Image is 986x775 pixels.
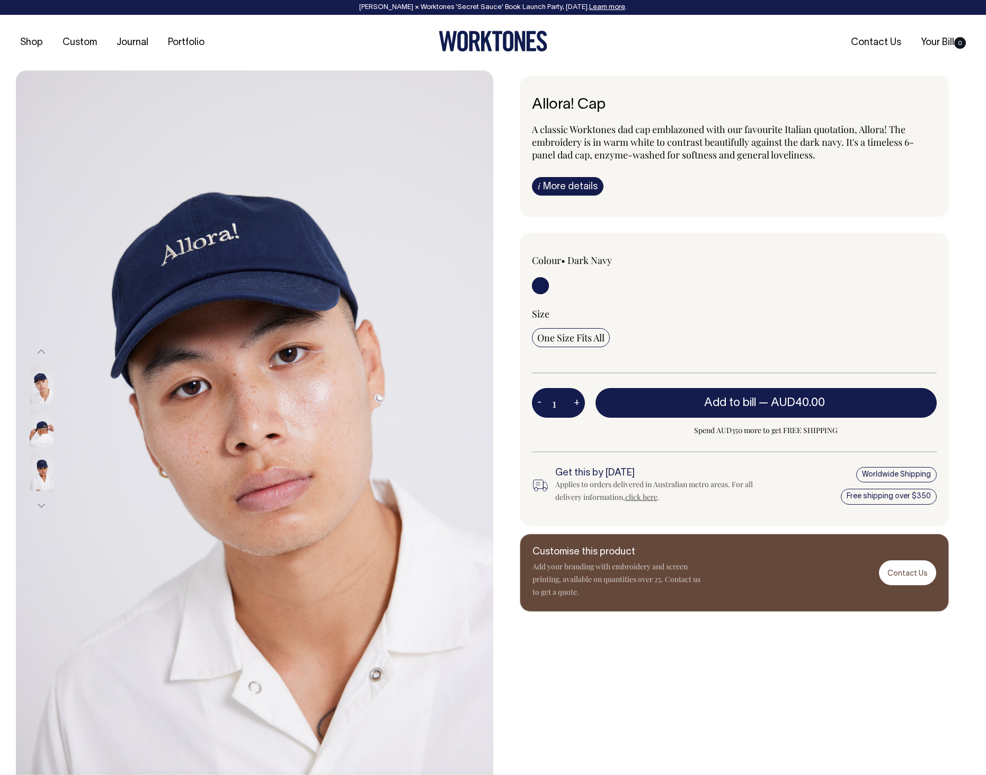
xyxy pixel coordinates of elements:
[532,177,603,196] a: iMore details
[589,4,625,11] a: Learn more
[30,367,54,404] img: dark-navy
[30,410,54,447] img: dark-navy
[532,123,937,161] p: A classic Worktones dad cap emblazoned with our favourite Italian quotation, Allora! The embroide...
[561,254,565,267] span: •
[58,34,101,51] a: Custom
[538,180,540,191] span: i
[596,388,937,418] button: Add to bill —AUD40.00
[532,97,937,113] h6: Allora! Cap
[532,328,610,347] input: One Size Fits All
[917,34,970,51] a: Your Bill0
[164,34,209,51] a: Portfolio
[532,392,547,413] button: -
[112,34,153,51] a: Journal
[567,254,612,267] label: Dark Navy
[954,37,966,49] span: 0
[555,468,753,479] h6: Get this by [DATE]
[625,492,658,502] a: click here
[11,4,975,11] div: [PERSON_NAME] × Worktones ‘Secret Sauce’ Book Launch Party, [DATE]. .
[532,547,702,558] h6: Customise this product
[759,398,828,408] span: —
[33,340,49,364] button: Previous
[847,34,905,51] a: Contact Us
[771,398,825,408] span: AUD40.00
[568,392,585,413] button: +
[537,331,605,344] span: One Size Fits All
[596,424,937,437] span: Spend AUD350 more to get FREE SHIPPING
[704,398,756,408] span: Add to bill
[555,478,753,504] div: Applies to orders delivered in Australian metro areas. For all delivery information, .
[879,560,936,585] a: Contact Us
[33,494,49,518] button: Next
[30,454,54,491] img: dark-navy
[532,560,702,598] p: Add your branding with embroidery and screen printing, available on quantities over 25. Contact u...
[532,307,937,320] div: Size
[16,34,47,51] a: Shop
[532,254,694,267] div: Colour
